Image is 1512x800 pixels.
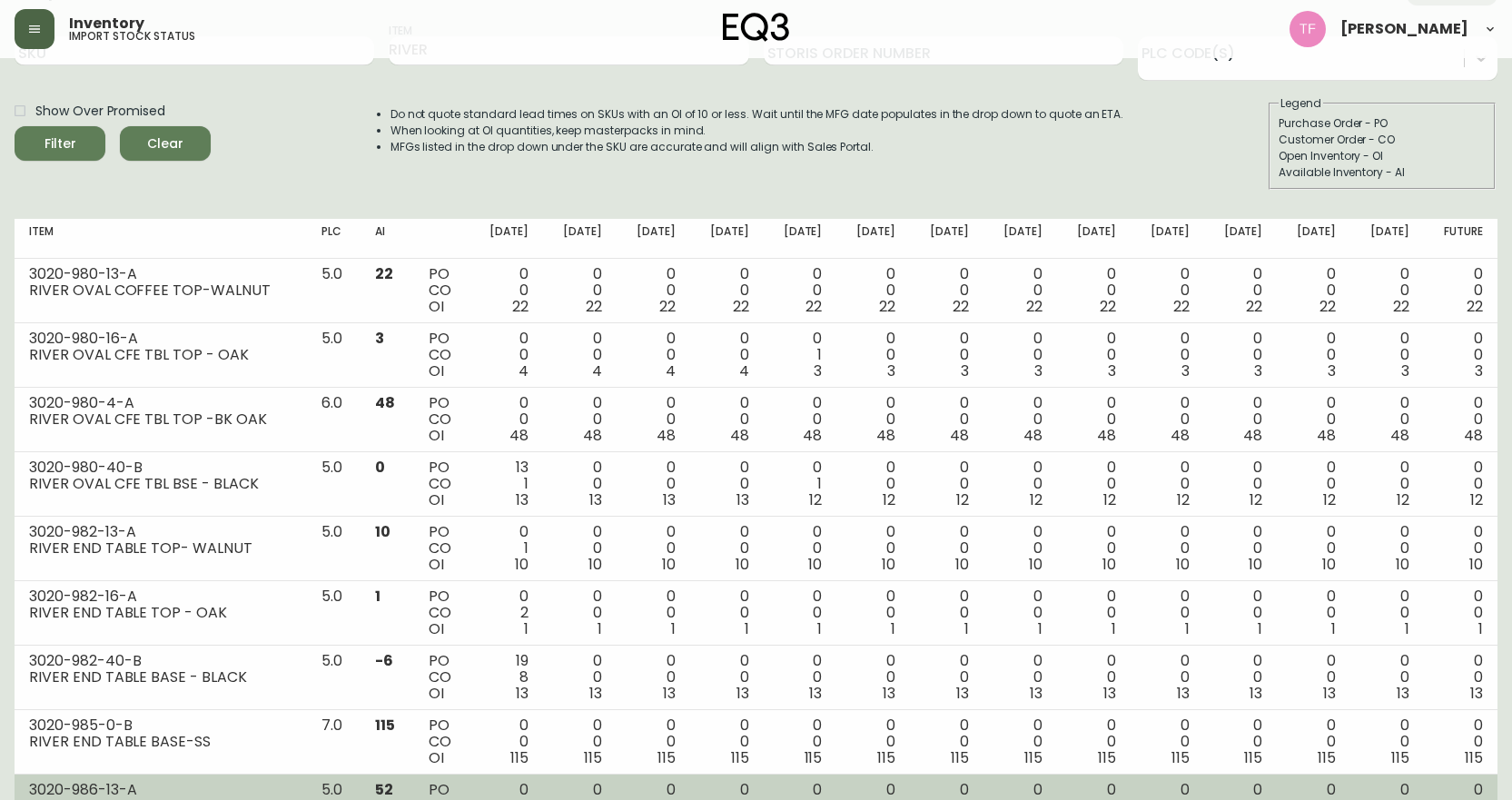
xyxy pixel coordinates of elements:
[956,683,969,704] span: 13
[671,618,676,639] span: 1
[803,425,822,446] span: 48
[29,524,292,540] div: 3020-982-13-A
[1328,360,1336,381] span: 3
[1291,717,1336,766] div: 0 0
[1322,554,1336,575] span: 10
[307,646,361,710] td: 5.0
[883,683,895,704] span: 13
[1279,95,1323,112] legend: Legend
[588,554,602,575] span: 10
[1145,395,1190,444] div: 0 0
[739,360,749,381] span: 4
[1176,554,1190,575] span: 10
[307,259,361,323] td: 5.0
[375,263,393,284] span: 22
[705,524,749,573] div: 0 0
[375,521,390,542] span: 10
[516,489,529,510] span: 13
[558,331,602,380] div: 0 0
[1219,331,1263,380] div: 0 0
[1279,164,1486,181] div: Available Inventory - AI
[733,296,749,317] span: 22
[429,459,456,509] div: PO CO
[307,517,361,581] td: 5.0
[1438,717,1483,766] div: 0 0
[1219,266,1263,315] div: 0 0
[558,459,602,509] div: 0 0
[631,653,676,702] div: 0 0
[429,683,444,704] span: OI
[663,489,676,510] span: 13
[375,392,395,413] span: 48
[1072,524,1116,573] div: 0 0
[1438,459,1483,509] div: 0 0
[998,717,1043,766] div: 0 0
[1145,266,1190,315] div: 0 0
[705,653,749,702] div: 0 0
[484,331,529,380] div: 0 0
[1243,425,1262,446] span: 48
[69,16,144,31] span: Inventory
[809,489,822,510] span: 12
[961,360,969,381] span: 3
[390,106,1124,123] li: Do not quote standard lead times on SKUs with an OI of 10 or less. Wait until the MFG date popula...
[998,331,1043,380] div: 0 0
[998,524,1043,573] div: 0 0
[1145,588,1190,637] div: 0 0
[1026,296,1043,317] span: 22
[390,123,1124,139] li: When looking at OI quantities, keep masterpacks in mind.
[1185,618,1190,639] span: 1
[1249,554,1262,575] span: 10
[429,554,444,575] span: OI
[484,524,529,573] div: 0 1
[586,296,602,317] span: 22
[814,360,822,381] span: 3
[1438,588,1483,637] div: 0 0
[1467,296,1483,317] span: 22
[924,717,969,766] div: 0 0
[1331,618,1336,639] span: 1
[705,395,749,444] div: 0 0
[730,425,749,446] span: 48
[1470,683,1483,704] span: 13
[924,395,969,444] div: 0 0
[1219,588,1263,637] div: 0 0
[429,296,444,317] span: OI
[509,425,529,446] span: 48
[1291,524,1336,573] div: 0 0
[1438,266,1483,315] div: 0 0
[1145,717,1190,766] div: 0 0
[1291,653,1336,702] div: 0 0
[1365,653,1409,702] div: 0 0
[375,457,385,478] span: 0
[851,717,895,766] div: 0 0
[429,331,456,380] div: PO CO
[429,489,444,510] span: OI
[1438,524,1483,573] div: 0 0
[1250,683,1262,704] span: 13
[736,489,749,510] span: 13
[690,219,764,259] th: [DATE]
[631,395,676,444] div: 0 0
[924,524,969,573] div: 0 0
[1350,219,1424,259] th: [DATE]
[998,653,1043,702] div: 0 0
[1072,717,1116,766] div: 0 0
[805,296,822,317] span: 22
[484,395,529,444] div: 0 0
[1023,425,1043,446] span: 48
[29,540,292,557] div: RIVER END TABLE TOP- WALNUT
[1365,266,1409,315] div: 0 0
[1145,331,1190,380] div: 0 0
[998,588,1043,637] div: 0 0
[1250,489,1262,510] span: 12
[1277,219,1350,259] th: [DATE]
[662,554,676,575] span: 10
[69,31,195,42] h5: import stock status
[469,219,543,259] th: [DATE]
[1291,266,1336,315] div: 0 0
[1390,425,1409,446] span: 48
[29,347,292,363] div: RIVER OVAL CFE TBL TOP - OAK
[558,717,602,766] div: 0 0
[1219,524,1263,573] div: 0 0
